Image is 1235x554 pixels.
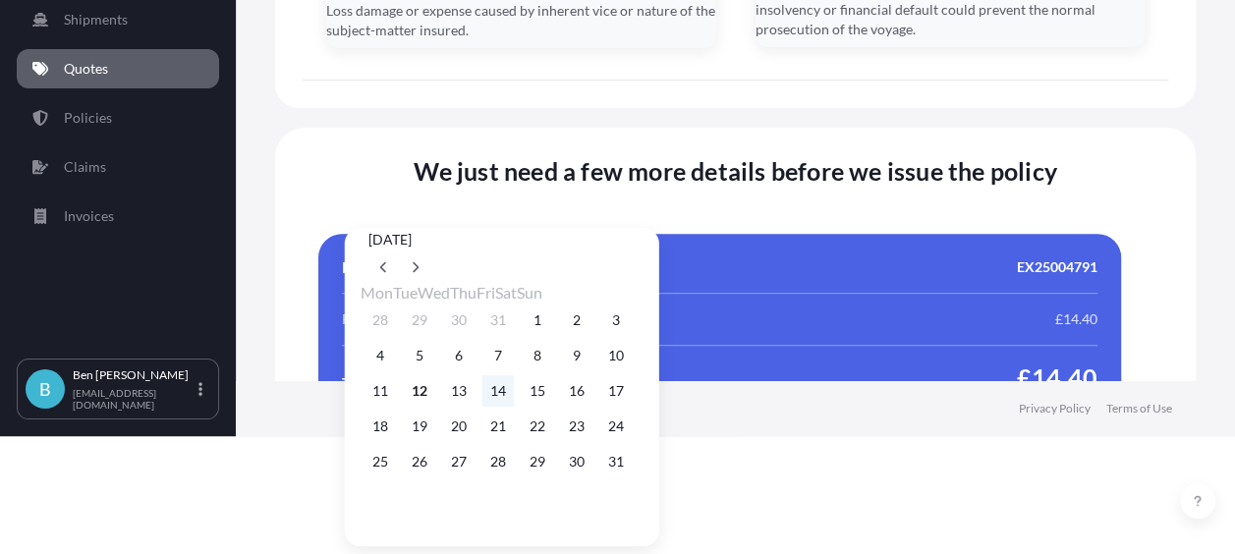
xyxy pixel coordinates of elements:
[393,283,418,302] span: Tuesday
[361,283,393,302] span: Monday
[365,305,396,336] button: 28
[404,340,435,371] button: 5
[482,340,514,371] button: 7
[522,340,553,371] button: 8
[443,340,475,371] button: 6
[1106,401,1172,416] a: Terms of Use
[482,411,514,442] button: 21
[64,108,112,128] p: Policies
[17,196,219,236] a: Invoices
[600,411,632,442] button: 24
[414,155,1057,187] span: We just need a few more details before we issue the policy
[404,446,435,477] button: 26
[1055,309,1097,329] span: £14.40
[522,411,553,442] button: 22
[561,446,592,477] button: 30
[443,411,475,442] button: 20
[17,147,219,187] a: Claims
[443,446,475,477] button: 27
[477,283,495,302] span: Friday
[342,257,461,277] span: Details Summary
[342,309,399,329] span: Premium
[1017,257,1097,277] span: EX25004791
[64,59,108,79] p: Quotes
[368,228,636,251] div: [DATE]
[561,375,592,407] button: 16
[1017,361,1097,393] span: £14.40
[404,411,435,442] button: 19
[561,305,592,336] button: 2
[600,340,632,371] button: 10
[64,157,106,177] p: Claims
[443,305,475,336] button: 30
[561,411,592,442] button: 23
[450,283,477,302] span: Thursday
[17,98,219,138] a: Policies
[17,49,219,88] a: Quotes
[522,375,553,407] button: 15
[600,446,632,477] button: 31
[404,305,435,336] button: 29
[64,206,114,226] p: Invoices
[342,373,376,393] span: Total
[482,375,514,407] button: 14
[443,375,475,407] button: 13
[73,387,195,411] p: [EMAIL_ADDRESS][DOMAIN_NAME]
[600,375,632,407] button: 17
[482,305,514,336] button: 31
[1019,401,1091,416] a: Privacy Policy
[482,446,514,477] button: 28
[326,1,716,40] span: Loss damage or expense caused by inherent vice or nature of the subject-matter insured.
[365,340,396,371] button: 4
[561,340,592,371] button: 9
[495,283,517,302] span: Saturday
[39,379,51,399] span: B
[73,367,195,383] p: Ben [PERSON_NAME]
[522,305,553,336] button: 1
[365,411,396,442] button: 18
[64,10,128,29] p: Shipments
[404,375,435,407] button: 12
[522,446,553,477] button: 29
[517,283,542,302] span: Sunday
[365,446,396,477] button: 25
[418,283,450,302] span: Wednesday
[365,375,396,407] button: 11
[600,305,632,336] button: 3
